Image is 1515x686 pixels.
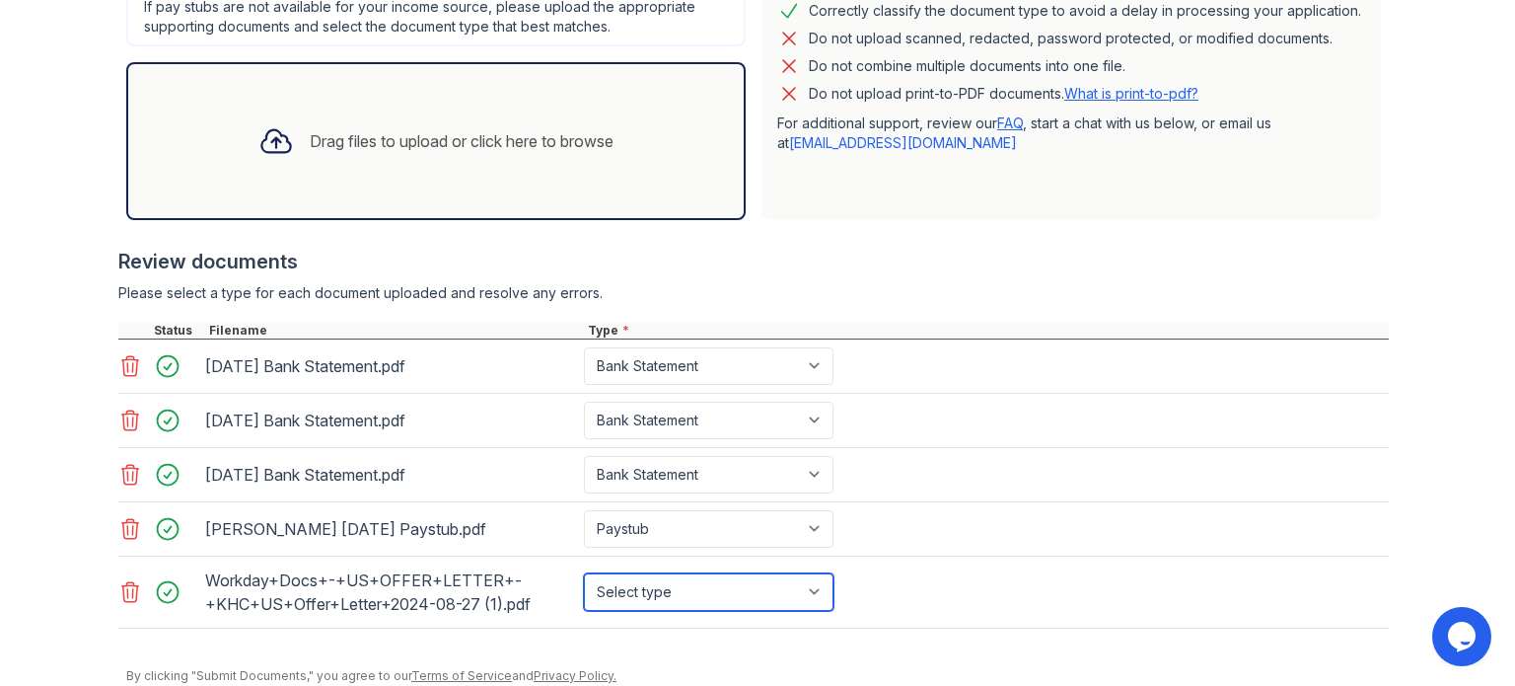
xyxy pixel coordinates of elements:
div: Review documents [118,248,1389,275]
div: Do not combine multiple documents into one file. [809,54,1125,78]
div: [DATE] Bank Statement.pdf [205,459,576,491]
div: [DATE] Bank Statement.pdf [205,405,576,436]
div: Please select a type for each document uploaded and resolve any errors. [118,283,1389,303]
p: For additional support, review our , start a chat with us below, or email us at [777,114,1365,153]
a: Terms of Service [411,668,512,683]
div: Type [584,323,1389,339]
a: FAQ [997,114,1023,131]
div: Drag files to upload or click here to browse [310,129,613,153]
div: Workday+Docs+-+US+OFFER+LETTER+-+KHC+US+Offer+Letter+2024-08-27 (1).pdf [205,565,576,620]
a: What is print-to-pdf? [1064,85,1198,102]
div: Status [150,323,205,339]
div: [DATE] Bank Statement.pdf [205,350,576,382]
iframe: chat widget [1432,607,1495,666]
div: By clicking "Submit Documents," you agree to our and [126,668,1389,684]
a: [EMAIL_ADDRESS][DOMAIN_NAME] [789,134,1017,151]
p: Do not upload print-to-PDF documents. [809,84,1198,104]
div: [PERSON_NAME] [DATE] Paystub.pdf [205,513,576,545]
div: Do not upload scanned, redacted, password protected, or modified documents. [809,27,1333,50]
div: Filename [205,323,584,339]
a: Privacy Policy. [534,668,616,683]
